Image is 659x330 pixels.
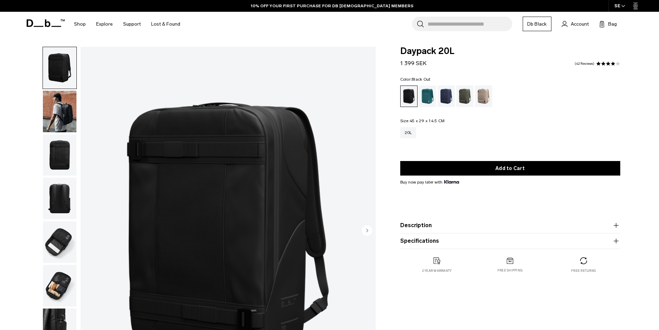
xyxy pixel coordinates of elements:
span: Black Out [412,77,430,82]
img: {"height" => 20, "alt" => "Klarna"} [444,180,459,184]
button: Daypack 20L Black Out [43,47,77,89]
button: Specifications [400,237,620,245]
button: Next slide [362,225,372,237]
a: Lost & Found [151,12,180,36]
img: Daypack 20L Black Out [43,221,76,263]
button: Daypack 20L Black Out [43,134,77,176]
legend: Size: [400,119,445,123]
a: Db Black [523,17,551,31]
a: Shop [74,12,86,36]
span: 1 399 SEK [400,60,427,66]
button: Daypack 20L Black Out [43,177,77,220]
a: 10% OFF YOUR FIRST PURCHASE FOR DB [DEMOGRAPHIC_DATA] MEMBERS [251,3,413,9]
img: Daypack 20L Black Out [43,178,76,219]
button: Daypack 20L Black Out [43,265,77,307]
span: Buy now pay later with [400,179,459,185]
a: Black Out [400,86,418,107]
img: Daypack 20L Black Out [43,134,76,176]
img: Daypack 20L Black Out [43,91,76,132]
button: Daypack 20L Black Out [43,90,77,133]
img: Daypack 20L Black Out [43,47,76,89]
img: Daypack 20L Black Out [43,265,76,306]
a: 20L [400,127,417,138]
button: Bag [599,20,617,28]
p: 2 year warranty [422,268,452,273]
a: Account [562,20,589,28]
button: Description [400,221,620,230]
p: Free shipping [497,268,523,273]
a: Midnight Teal [419,86,436,107]
button: Daypack 20L Black Out [43,221,77,263]
span: Account [571,20,589,28]
a: 42 reviews [575,62,594,65]
span: 45 x 29 x 14.5 CM [410,118,445,123]
a: Support [123,12,141,36]
legend: Color: [400,77,431,81]
p: Free returns [571,268,596,273]
a: Blue Hour [438,86,455,107]
a: Fogbow Beige [475,86,492,107]
nav: Main Navigation [69,12,185,36]
a: Explore [96,12,113,36]
span: Bag [608,20,617,28]
button: Add to Cart [400,161,620,176]
span: Daypack 20L [400,47,620,56]
a: Moss Green [456,86,474,107]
